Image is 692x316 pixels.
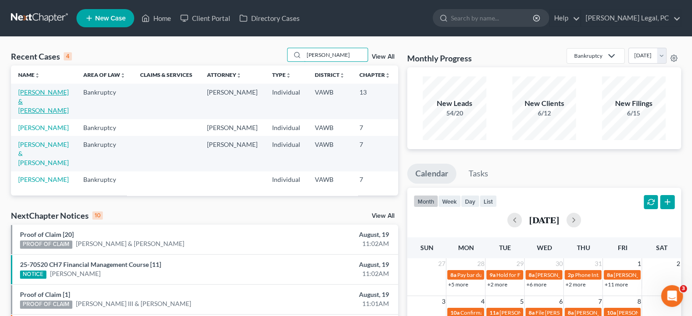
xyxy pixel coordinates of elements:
[372,54,394,60] a: View All
[512,98,576,109] div: New Clients
[352,84,398,119] td: 13
[489,271,495,278] span: 9a
[315,71,345,78] a: Districtunfold_more
[576,244,590,251] span: Thu
[11,210,103,221] div: NextChapter Notices
[18,88,69,114] a: [PERSON_NAME] & [PERSON_NAME]
[200,84,265,119] td: [PERSON_NAME]
[461,195,480,207] button: day
[272,71,291,78] a: Typeunfold_more
[272,299,389,308] div: 11:01AM
[423,98,486,109] div: New Leads
[606,309,616,316] span: 10a
[133,65,200,84] th: Claims & Services
[437,258,446,269] span: 27
[636,258,641,269] span: 1
[457,271,487,278] span: Pay bar dues
[617,244,627,251] span: Fri
[76,171,133,188] td: Bankruptcy
[265,136,308,171] td: Individual
[18,124,69,131] a: [PERSON_NAME]
[480,195,497,207] button: list
[304,48,368,61] input: Search by name...
[407,164,456,184] a: Calendar
[235,10,304,26] a: Directory Cases
[423,109,486,118] div: 54/20
[20,241,72,249] div: PROOF OF CLAIM
[35,73,40,78] i: unfold_more
[308,171,352,188] td: VAWB
[20,301,72,309] div: PROOF OF CLAIM
[339,73,345,78] i: unfold_more
[496,271,530,278] span: Hold for Filing
[581,10,681,26] a: [PERSON_NAME] Legal, PC
[554,258,563,269] span: 30
[558,296,563,307] span: 6
[236,73,242,78] i: unfold_more
[519,296,524,307] span: 5
[535,309,625,316] span: File [PERSON_NAME] [DATE] - partial
[76,239,184,248] a: [PERSON_NAME] & [PERSON_NAME]
[359,71,390,78] a: Chapterunfold_more
[272,260,389,269] div: August, 19
[574,309,638,316] span: [PERSON_NAME] plan due
[265,119,308,136] td: Individual
[606,271,612,278] span: 8a
[512,109,576,118] div: 6/12
[120,73,126,78] i: unfold_more
[450,271,456,278] span: 8a
[476,258,485,269] span: 28
[385,73,390,78] i: unfold_more
[480,296,485,307] span: 4
[18,71,40,78] a: Nameunfold_more
[420,244,433,251] span: Sun
[451,10,534,26] input: Search by name...
[137,10,176,26] a: Home
[272,230,389,239] div: August, 19
[440,296,446,307] span: 3
[676,258,681,269] span: 2
[515,258,524,269] span: 29
[597,296,602,307] span: 7
[18,140,69,166] a: [PERSON_NAME] & [PERSON_NAME]
[550,10,580,26] a: Help
[76,299,191,308] a: [PERSON_NAME] III & [PERSON_NAME]
[448,281,468,288] a: +5 more
[352,119,398,136] td: 7
[438,195,461,207] button: week
[487,281,507,288] a: +2 more
[372,213,394,219] a: View All
[200,136,265,171] td: [PERSON_NAME]
[95,15,126,22] span: New Case
[567,309,573,316] span: 8a
[526,281,546,288] a: +6 more
[680,285,687,292] span: 3
[272,269,389,278] div: 11:02AM
[176,10,235,26] a: Client Portal
[593,258,602,269] span: 31
[460,164,496,184] a: Tasks
[83,71,126,78] a: Area of Lawunfold_more
[76,119,133,136] td: Bankruptcy
[352,136,398,171] td: 7
[574,52,602,60] div: Bankruptcy
[20,271,46,279] div: NOTICE
[92,211,103,220] div: 10
[272,290,389,299] div: August, 19
[308,84,352,119] td: VAWB
[567,271,574,278] span: 2p
[18,176,69,183] a: [PERSON_NAME]
[286,73,291,78] i: unfold_more
[604,281,627,288] a: +11 more
[414,195,438,207] button: month
[20,261,161,268] a: 25-70520 CH7 Financial Management Course [11]
[64,52,72,60] div: 4
[450,309,459,316] span: 10a
[656,244,667,251] span: Sat
[460,309,611,316] span: Confirmation hearing for [PERSON_NAME] & [PERSON_NAME]
[11,51,72,62] div: Recent Cases
[398,84,441,119] td: 25-70042
[499,244,511,251] span: Tue
[528,309,534,316] span: 8a
[528,271,534,278] span: 8a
